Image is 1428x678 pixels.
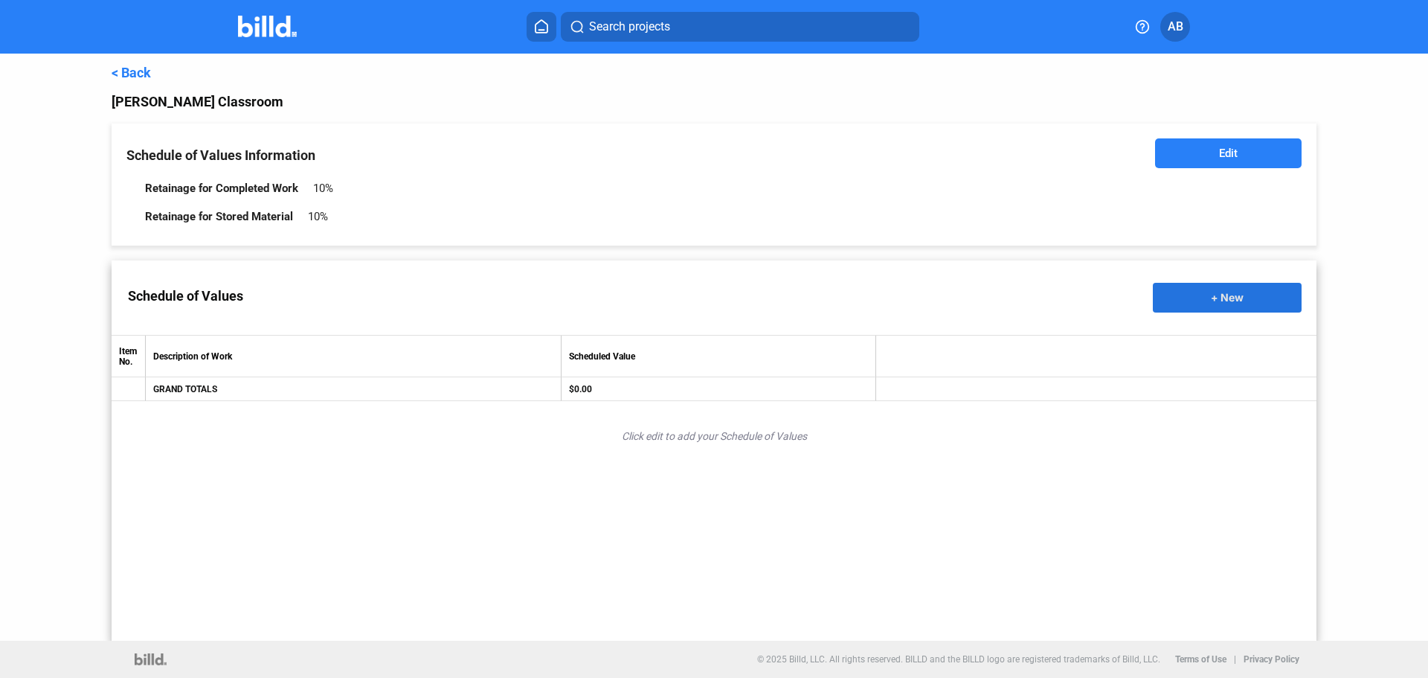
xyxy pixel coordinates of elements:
[1175,654,1226,665] b: Terms of Use
[112,92,1316,112] div: [PERSON_NAME] Classroom
[1160,12,1190,42] button: AB
[238,16,297,37] img: Billd Company Logo
[145,182,298,195] div: Retainage for Completed Work
[562,336,876,377] th: Scheduled Value
[313,182,333,195] div: 10%
[1153,283,1302,313] button: + New
[561,12,919,42] button: Search projects
[1155,138,1302,168] button: Edit
[1211,291,1244,304] span: + New
[135,653,167,665] img: logo
[1219,146,1238,161] span: Edit
[1234,654,1236,665] p: |
[146,336,561,377] th: Description of Work
[145,210,293,223] div: Retainage for Stored Material
[112,65,151,80] a: < Back
[1168,18,1183,36] span: AB
[112,401,1316,471] div: Click edit to add your Schedule of Values
[112,273,260,319] label: Schedule of Values
[562,377,876,401] td: $0.00
[112,336,146,377] th: Item No.
[308,210,328,223] div: 10%
[757,654,1160,665] p: © 2025 Billd, LLC. All rights reserved. BILLD and the BILLD logo are registered trademarks of Bil...
[146,377,561,401] td: GRAND TOTALS
[126,147,315,163] span: Schedule of Values Information
[589,18,670,36] span: Search projects
[1244,654,1299,665] b: Privacy Policy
